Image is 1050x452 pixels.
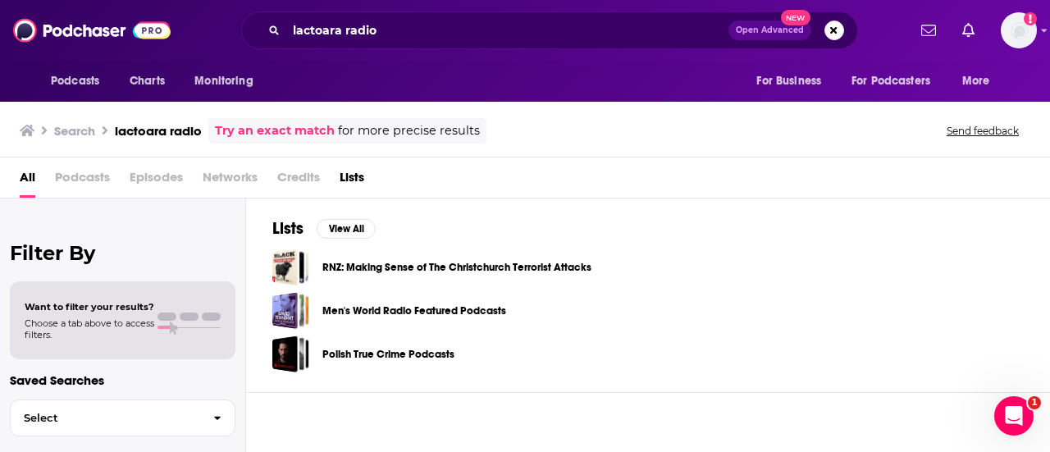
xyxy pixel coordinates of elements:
button: open menu [183,66,274,97]
svg: Add a profile image [1024,12,1037,25]
a: Show notifications dropdown [915,16,943,44]
span: Charts [130,70,165,93]
a: Try an exact match [215,121,335,140]
input: Search podcasts, credits, & more... [286,17,728,43]
h2: Lists [272,218,304,239]
img: User Profile [1001,12,1037,48]
span: Logged in as egilfenbaum [1001,12,1037,48]
span: 1 [1028,396,1041,409]
a: All [20,164,35,198]
a: Charts [119,66,175,97]
span: Podcasts [51,70,99,93]
button: Open AdvancedNew [728,21,811,40]
span: Select [11,413,200,423]
span: For Podcasters [851,70,930,93]
a: Show notifications dropdown [956,16,981,44]
button: open menu [745,66,842,97]
a: RNZ: Making Sense of The Christchurch Terrorist Attacks [272,249,309,285]
h3: Search [54,123,95,139]
span: More [962,70,990,93]
img: Podchaser - Follow, Share and Rate Podcasts [13,15,171,46]
button: Show profile menu [1001,12,1037,48]
span: Episodes [130,164,183,198]
a: ListsView All [272,218,376,239]
a: RNZ: Making Sense of The Christchurch Terrorist Attacks [322,258,591,276]
button: Send feedback [942,124,1024,138]
h2: Filter By [10,241,235,265]
iframe: Intercom live chat [994,396,1034,436]
button: View All [317,219,376,239]
button: Select [10,399,235,436]
a: Polish True Crime Podcasts [272,336,309,372]
button: open menu [39,66,121,97]
div: Search podcasts, credits, & more... [241,11,858,49]
span: Choose a tab above to access filters. [25,317,154,340]
button: open menu [841,66,954,97]
span: Open Advanced [736,26,804,34]
a: Men's World Radio Featured Podcasts [272,292,309,329]
a: Polish True Crime Podcasts [322,345,454,363]
span: New [781,10,810,25]
span: Credits [277,164,320,198]
h3: lactoara radio [115,123,202,139]
span: Want to filter your results? [25,301,154,313]
span: Podcasts [55,164,110,198]
a: Lists [340,164,364,198]
span: Networks [203,164,258,198]
span: for more precise results [338,121,480,140]
span: For Business [756,70,821,93]
p: Saved Searches [10,372,235,388]
button: open menu [951,66,1011,97]
a: Men's World Radio Featured Podcasts [322,302,506,320]
span: Monitoring [194,70,253,93]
